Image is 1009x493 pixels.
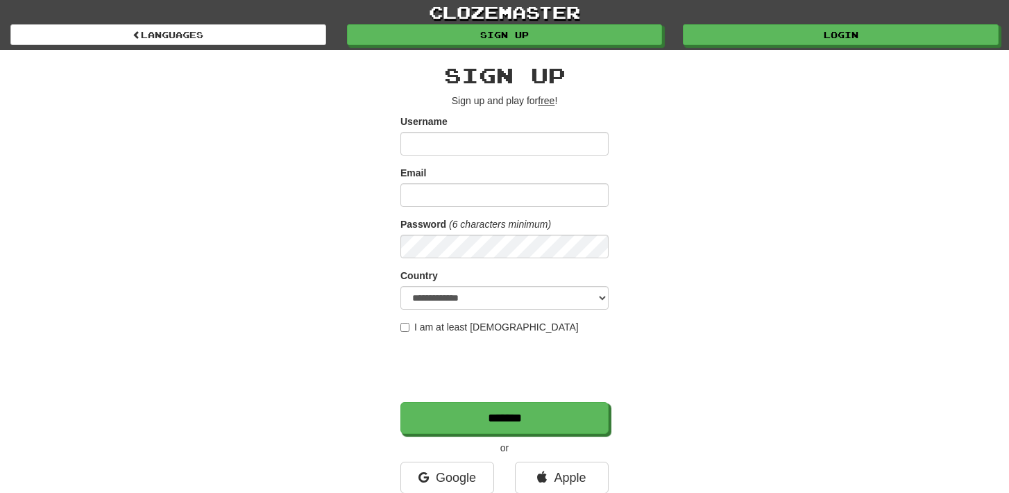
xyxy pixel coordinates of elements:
[10,24,326,45] a: Languages
[400,341,611,395] iframe: reCAPTCHA
[400,269,438,283] label: Country
[400,320,579,334] label: I am at least [DEMOGRAPHIC_DATA]
[400,217,446,231] label: Password
[400,441,609,455] p: or
[400,94,609,108] p: Sign up and play for !
[400,115,448,128] label: Username
[400,64,609,87] h2: Sign up
[400,166,426,180] label: Email
[683,24,999,45] a: Login
[347,24,663,45] a: Sign up
[400,323,409,332] input: I am at least [DEMOGRAPHIC_DATA]
[538,95,554,106] u: free
[449,219,551,230] em: (6 characters minimum)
